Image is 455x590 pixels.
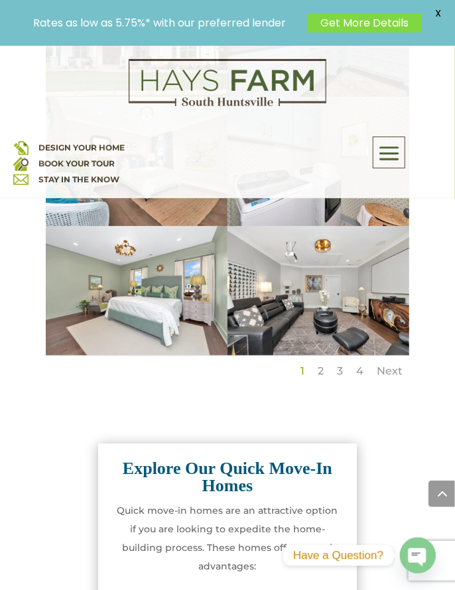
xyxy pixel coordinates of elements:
p: Quick move-in homes are an attractive option if you are looking to expedite the home-building pro... [115,501,340,585]
img: Logo [129,59,326,107]
a: STAY IN THE KNOW [38,174,119,184]
a: 1 [300,365,304,377]
strong: Explore Our Quick Move-In Homes [123,459,332,495]
a: hays farm homes huntsville development [129,97,326,109]
a: 3 [337,365,343,377]
a: Next [377,365,403,377]
img: book your home tour [13,156,29,171]
img: 2106-Forest-Gate-69-400x284.jpg [227,226,409,355]
a: BOOK YOUR TOUR [38,158,115,168]
a: Get More Details [307,13,422,32]
img: 2106-Forest-Gate-70-400x284.jpg [46,226,227,355]
a: DESIGN YOUR HOME [38,143,125,152]
a: 4 [356,365,363,377]
a: 2 [318,365,324,377]
span: X [428,3,448,23]
p: Rates as low as 5.75%* with our preferred lender [33,17,300,29]
img: design your home [13,140,29,155]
